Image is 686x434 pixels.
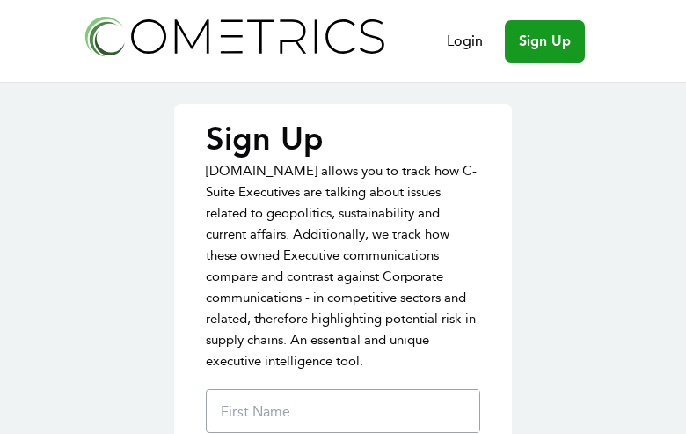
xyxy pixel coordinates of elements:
input: First Name [214,390,479,432]
img: Cometrics logo [80,11,388,61]
p: [DOMAIN_NAME] allows you to track how C-Suite Executives are talking about issues related to geop... [206,160,480,371]
a: Sign Up [505,20,585,63]
a: Login [447,31,483,52]
p: Sign Up [206,121,480,157]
